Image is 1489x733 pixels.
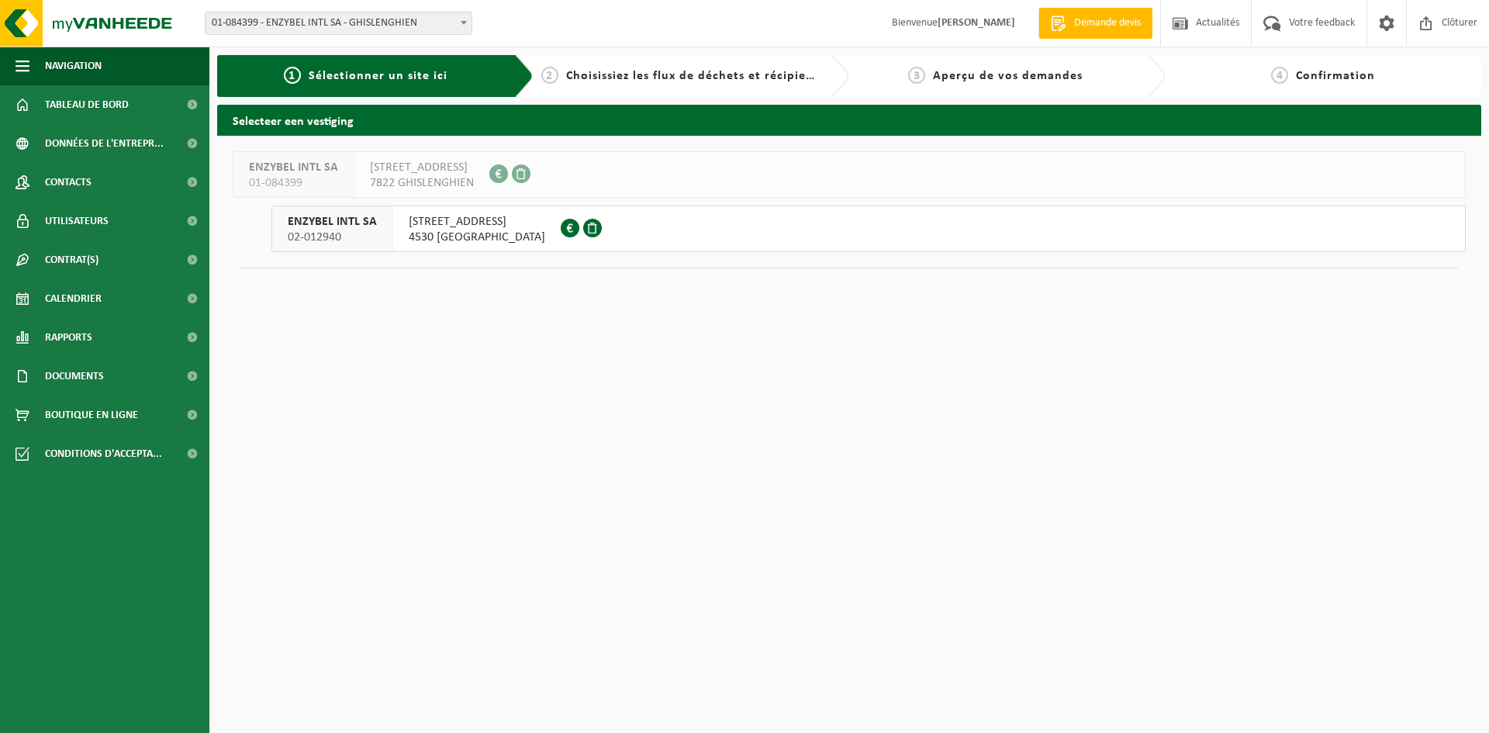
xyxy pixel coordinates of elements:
span: 02-012940 [288,230,377,245]
span: Boutique en ligne [45,396,138,434]
span: 1 [284,67,301,84]
span: Contrat(s) [45,240,98,279]
span: 01-084399 - ENZYBEL INTL SA - GHISLENGHIEN [205,12,472,35]
span: 4 [1271,67,1288,84]
span: Aperçu de vos demandes [933,70,1083,82]
span: Navigation [45,47,102,85]
span: Sélectionner un site ici [309,70,447,82]
h2: Selecteer een vestiging [217,105,1481,135]
span: Contacts [45,163,92,202]
span: Demande devis [1070,16,1145,31]
span: 01-084399 - ENZYBEL INTL SA - GHISLENGHIEN [206,12,472,34]
span: 2 [541,67,558,84]
strong: [PERSON_NAME] [938,17,1015,29]
span: 01-084399 [249,175,338,191]
button: ENZYBEL INTL SA 02-012940 [STREET_ADDRESS]4530 [GEOGRAPHIC_DATA] [271,206,1466,252]
span: [STREET_ADDRESS] [370,160,474,175]
span: ENZYBEL INTL SA [288,214,377,230]
span: ENZYBEL INTL SA [249,160,338,175]
span: Utilisateurs [45,202,109,240]
span: Documents [45,357,104,396]
span: 4530 [GEOGRAPHIC_DATA] [409,230,545,245]
span: [STREET_ADDRESS] [409,214,545,230]
span: Données de l'entrepr... [45,124,164,163]
span: 3 [908,67,925,84]
span: Tableau de bord [45,85,129,124]
span: Choisissiez les flux de déchets et récipients [566,70,824,82]
span: Confirmation [1296,70,1375,82]
span: Conditions d'accepta... [45,434,162,473]
span: Rapports [45,318,92,357]
span: 7822 GHISLENGHIEN [370,175,474,191]
span: Calendrier [45,279,102,318]
a: Demande devis [1038,8,1152,39]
